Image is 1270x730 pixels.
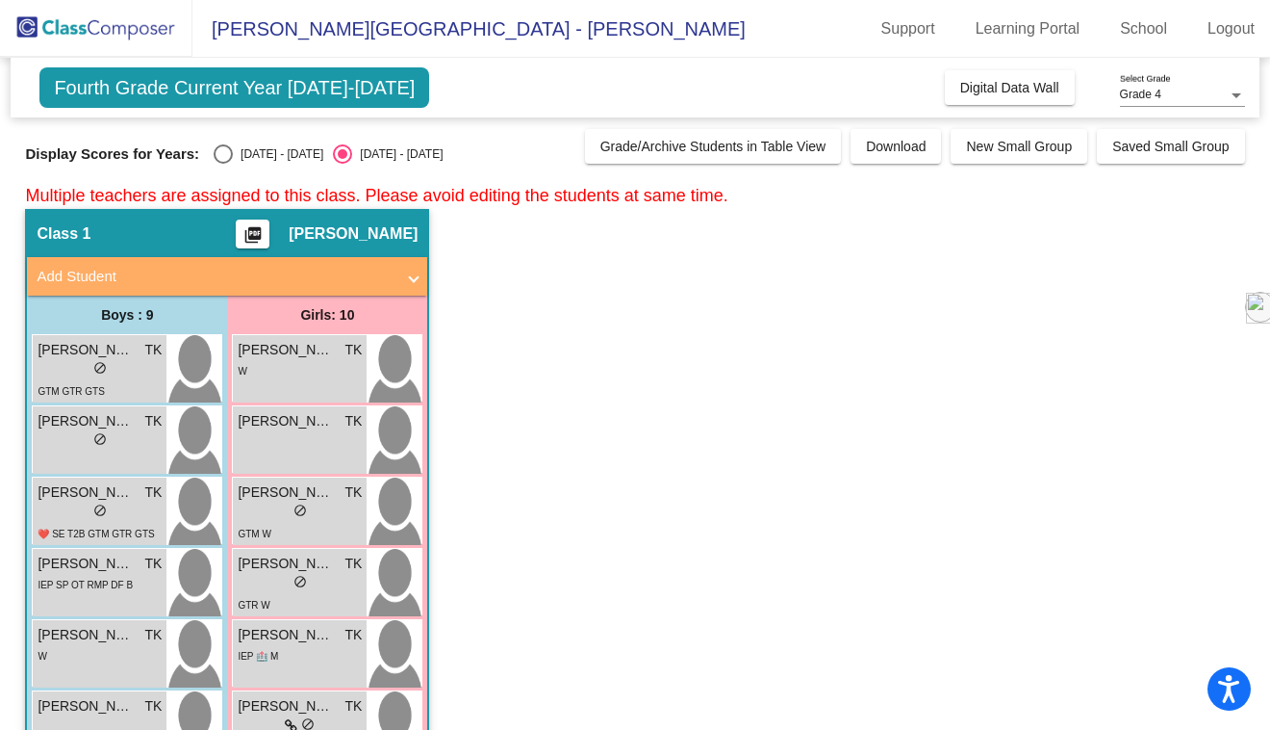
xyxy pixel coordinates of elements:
span: IEP 🏥 M [238,651,278,662]
span: [PERSON_NAME] [38,554,134,574]
span: TK [145,696,163,717]
span: Grade 4 [1120,88,1161,101]
span: [PERSON_NAME] [38,482,134,503]
a: Learning Portal [960,13,1096,44]
span: [PERSON_NAME] [238,696,334,717]
span: TK [345,696,363,717]
div: [DATE] - [DATE] [233,145,323,163]
span: Class 1 [37,224,90,244]
span: [PERSON_NAME] [238,482,334,503]
mat-radio-group: Select an option [214,144,443,164]
a: Logout [1192,13,1270,44]
span: [PERSON_NAME] [238,554,334,574]
button: Digital Data Wall [945,70,1075,105]
span: Grade/Archive Students in Table View [600,139,826,154]
span: Saved Small Group [1112,139,1229,154]
span: [PERSON_NAME] [238,411,334,431]
span: TK [145,625,163,645]
span: TK [345,482,363,503]
span: New Small Group [966,139,1072,154]
span: Multiple teachers are assigned to this class. Please avoid editing the students at same time. [25,186,727,205]
button: New Small Group [951,129,1087,164]
div: [DATE] - [DATE] [352,145,443,163]
span: W [38,651,46,662]
button: Download [851,129,941,164]
span: [PERSON_NAME] [238,625,334,645]
span: do_not_disturb_alt [93,432,107,446]
span: GTM W [238,529,270,539]
span: do_not_disturb_alt [93,361,107,375]
mat-expansion-panel-header: Add Student [27,257,427,296]
span: GTM GTR GTS [38,386,104,397]
span: Fourth Grade Current Year [DATE]-[DATE] [39,67,429,108]
span: TK [345,554,363,574]
span: do_not_disturb_alt [293,575,307,588]
span: [PERSON_NAME] [38,696,134,717]
span: Display Scores for Years: [25,145,199,163]
a: Support [866,13,951,44]
div: Girls: 10 [227,296,427,334]
span: W [238,366,246,377]
span: do_not_disturb_alt [293,504,307,517]
span: [PERSON_NAME][GEOGRAPHIC_DATA] - [PERSON_NAME] [192,13,746,44]
mat-icon: picture_as_pdf [241,225,265,252]
span: TK [145,554,163,574]
span: [PERSON_NAME] [38,625,134,645]
span: ❤️ SE T2B GTM GTR GTS W [38,529,154,560]
a: School [1105,13,1182,44]
span: Digital Data Wall [960,80,1059,95]
span: do_not_disturb_alt [93,504,107,517]
span: TK [145,482,163,503]
span: [PERSON_NAME] [289,224,418,244]
span: IEP SP OT RMP DF B [38,580,133,590]
span: [PERSON_NAME] [38,411,134,431]
span: Download [866,139,926,154]
span: GTR W [238,600,269,611]
span: [PERSON_NAME] [238,340,334,360]
span: TK [345,625,363,645]
button: Grade/Archive Students in Table View [585,129,842,164]
button: Saved Small Group [1097,129,1244,164]
span: TK [345,340,363,360]
mat-panel-title: Add Student [37,266,394,288]
div: Boys : 9 [27,296,227,334]
span: TK [145,340,163,360]
span: [PERSON_NAME] [PERSON_NAME] [38,340,134,360]
span: TK [345,411,363,431]
span: TK [145,411,163,431]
